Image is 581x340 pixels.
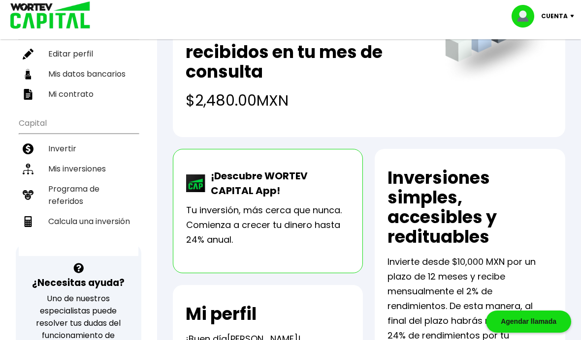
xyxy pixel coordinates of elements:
img: invertir-icon.b3b967d7.svg [23,143,33,154]
h3: ¿Necesitas ayuda? [32,276,125,290]
h2: Total de rendimientos recibidos en tu mes de consulta [186,23,425,82]
ul: Perfil [19,17,138,104]
img: inversiones-icon.6695dc30.svg [23,164,33,174]
a: Invertir [19,139,138,159]
img: recomiendanos-icon.9b8e9327.svg [23,190,33,200]
img: editar-icon.952d3147.svg [23,49,33,59]
p: Cuenta [541,9,568,24]
ul: Capital [19,112,138,256]
a: Mis inversiones [19,159,138,179]
img: wortev-capital-app-icon [186,174,206,192]
a: Calcula una inversión [19,211,138,231]
p: ¡Descubre WORTEV CAPITAL App! [206,169,350,198]
div: Agendar llamada [486,311,571,333]
img: icon-down [568,15,581,18]
img: contrato-icon.f2db500c.svg [23,89,33,100]
p: Tu inversión, más cerca que nunca. Comienza a crecer tu dinero hasta 24% anual. [186,203,350,247]
h4: $2,480.00 MXN [186,89,425,112]
h2: Mi perfil [186,304,257,324]
a: Mi contrato [19,84,138,104]
img: profile-image [512,5,541,28]
a: Editar perfil [19,44,138,64]
h2: Inversiones simples, accesibles y redituables [387,168,552,247]
img: calculadora-icon.17d418c4.svg [23,216,33,227]
a: Mis datos bancarios [19,64,138,84]
a: Programa de referidos [19,179,138,211]
img: datos-icon.10cf9172.svg [23,69,33,80]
